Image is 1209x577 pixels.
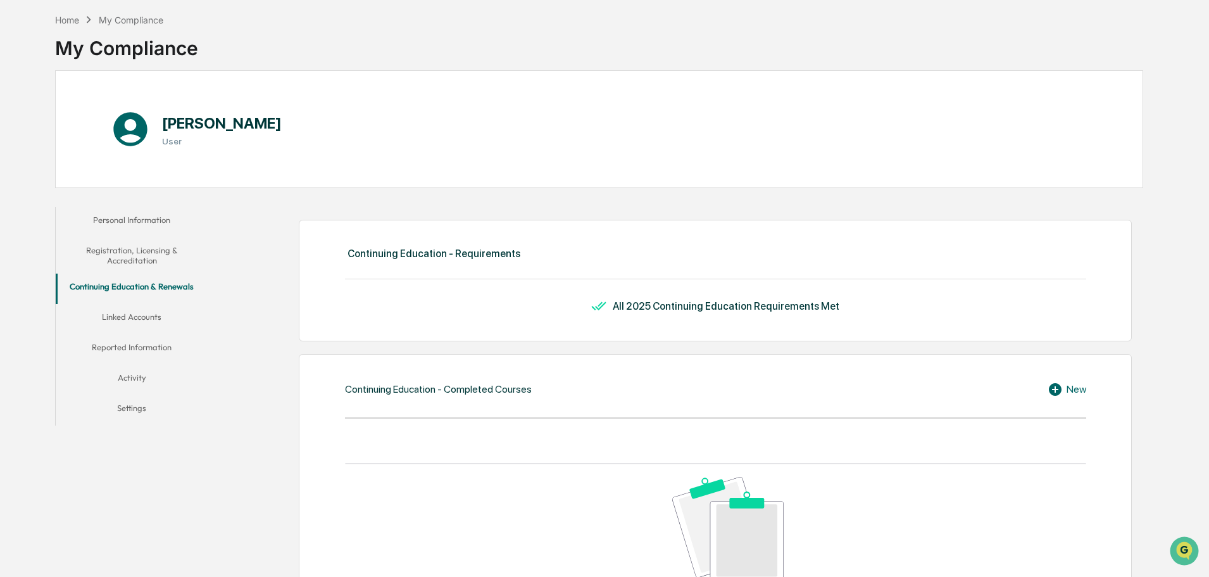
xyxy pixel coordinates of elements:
[55,27,198,60] div: My Compliance
[56,365,208,395] button: Activity
[104,160,157,172] span: Attestations
[56,334,208,365] button: Reported Information
[8,155,87,177] a: 🖐️Preclearance
[215,101,230,116] button: Start new chat
[13,97,35,120] img: 1746055101610-c473b297-6a78-478c-a979-82029cc54cd1
[348,248,520,260] div: Continuing Education - Requirements
[25,184,80,196] span: Data Lookup
[87,155,162,177] a: 🗄️Attestations
[56,395,208,426] button: Settings
[1168,535,1203,569] iframe: Open customer support
[8,179,85,201] a: 🔎Data Lookup
[613,300,839,312] div: All 2025 Continuing Education Requirements Met
[1048,382,1086,397] div: New
[162,114,282,132] h1: [PERSON_NAME]
[55,15,79,25] div: Home
[56,304,208,334] button: Linked Accounts
[345,383,532,395] div: Continuing Education - Completed Courses
[56,274,208,304] button: Continuing Education & Renewals
[56,207,208,238] button: Personal Information
[13,185,23,195] div: 🔎
[89,214,153,224] a: Powered byPylon
[13,27,230,47] p: How can we help?
[43,110,160,120] div: We're available if you need us!
[13,161,23,171] div: 🖐️
[25,160,82,172] span: Preclearance
[162,136,282,146] h3: User
[99,15,163,25] div: My Compliance
[126,215,153,224] span: Pylon
[56,238,208,274] button: Registration, Licensing & Accreditation
[92,161,102,171] div: 🗄️
[43,97,208,110] div: Start new chat
[56,207,208,426] div: secondary tabs example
